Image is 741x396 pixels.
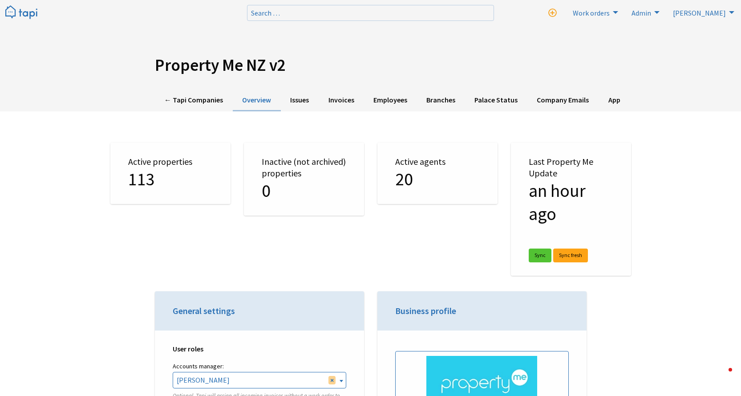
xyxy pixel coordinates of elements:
span: Search … [251,8,280,17]
a: ← Tapi Companies [155,90,233,111]
span: 1/10/2025 at 9:05am [529,180,586,225]
span: Remove all items [328,376,336,384]
strong: User roles [173,344,203,353]
span: Admin [632,8,651,17]
li: Josh [668,5,737,20]
a: Branches [417,90,465,111]
span: 113 [128,168,155,190]
h3: General settings [173,305,346,317]
div: Inactive (not archived) properties [244,143,364,216]
a: [PERSON_NAME] [668,5,737,20]
span: Josh Sali [173,372,346,388]
h1: Property Me NZ v2 [155,55,587,75]
div: Active agents [377,143,498,204]
span: 20 [395,168,413,190]
a: Overview [233,90,281,111]
span: Josh Sali [173,372,346,388]
a: Admin [626,5,662,20]
a: Company Emails [527,90,599,111]
div: Last Property Me Update [511,143,631,276]
span: Work orders [573,8,610,17]
div: Active properties [110,143,231,204]
a: Issues [281,90,319,111]
h3: Business profile [395,305,569,317]
a: Work orders [567,5,620,20]
a: Sync fresh [553,249,588,262]
span: 0 [262,180,271,202]
a: Sync [529,249,551,262]
img: Tapi logo [5,5,37,20]
a: App [599,90,630,111]
a: Invoices [319,90,364,111]
label: Accounts manager: [173,361,346,372]
span: [PERSON_NAME] [673,8,726,17]
a: Palace Status [465,90,527,111]
i: New work order [548,9,557,17]
a: Employees [364,90,417,111]
iframe: Intercom live chat [711,366,732,387]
